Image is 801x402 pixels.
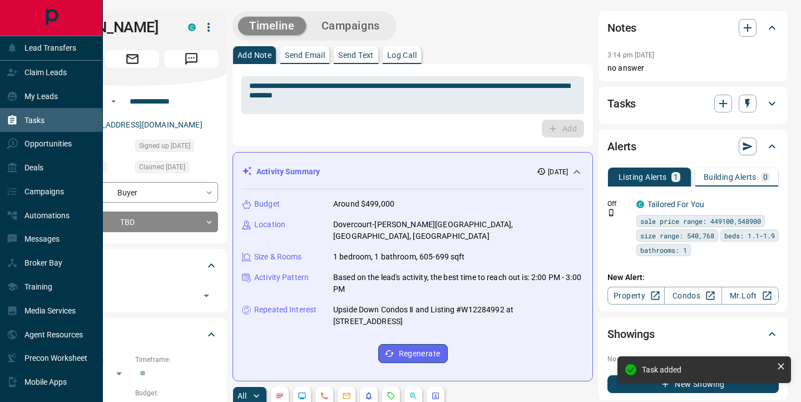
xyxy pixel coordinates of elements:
[640,244,687,256] span: bathrooms: 1
[135,388,218,398] p: Budget:
[285,51,325,59] p: Send Email
[607,209,615,217] svg: Push Notification Only
[275,391,284,400] svg: Notes
[254,251,302,263] p: Size & Rooms
[333,198,394,210] p: Around $499,000
[607,14,779,41] div: Notes
[188,23,196,31] div: condos.ca
[254,304,317,316] p: Repeated Interest
[607,354,779,364] p: No showings booked
[238,51,271,59] p: Add Note
[135,161,218,177] div: Thu Aug 07 2025
[607,62,779,74] p: no answer
[139,161,185,173] span: Claimed [DATE]
[135,140,218,155] div: Thu Aug 07 2025
[642,365,772,374] div: Task added
[77,120,202,129] a: [EMAIL_ADDRESS][DOMAIN_NAME]
[242,161,584,182] div: Activity Summary[DATE]
[249,81,576,110] textarea: To enrich screen reader interactions, please activate Accessibility in Grammarly extension settings
[607,19,636,37] h2: Notes
[338,51,374,59] p: Send Text
[636,200,644,208] div: condos.ca
[387,391,395,400] svg: Requests
[333,304,584,327] p: Upside Down Condos Ⅱ and Listing #W12284992 at [STREET_ADDRESS]
[409,391,418,400] svg: Opportunities
[47,252,218,279] div: Tags
[607,138,636,155] h2: Alerts
[254,272,309,283] p: Activity Pattern
[607,321,779,347] div: Showings
[199,288,214,303] button: Open
[364,391,373,400] svg: Listing Alerts
[254,198,280,210] p: Budget
[607,375,779,393] button: New Showing
[107,95,120,108] button: Open
[387,51,417,59] p: Log Call
[664,287,721,305] a: Condos
[135,355,218,365] p: Timeframe:
[640,230,714,241] span: size range: 540,768
[333,272,584,295] p: Based on the lead's activity, the best time to reach out is: 2:00 PM - 3:00 PM
[47,321,218,348] div: Criteria
[607,199,630,209] p: Off
[256,166,320,178] p: Activity Summary
[721,287,779,305] a: Mr.Loft
[607,272,779,283] p: New Alert:
[674,173,678,181] p: 1
[298,391,306,400] svg: Lead Browsing Activity
[165,50,218,68] span: Message
[607,133,779,160] div: Alerts
[342,391,351,400] svg: Emails
[548,167,568,177] p: [DATE]
[139,140,190,151] span: Signed up [DATE]
[333,219,584,242] p: Dovercourt-[PERSON_NAME][GEOGRAPHIC_DATA], [GEOGRAPHIC_DATA], [GEOGRAPHIC_DATA]
[724,230,775,241] span: beds: 1.1-1.9
[619,173,667,181] p: Listing Alerts
[640,215,761,227] span: sale price range: 449100,548900
[47,182,218,203] div: Buyer
[607,325,655,343] h2: Showings
[238,17,306,35] button: Timeline
[47,212,218,232] div: TBD
[47,18,171,36] h1: [PERSON_NAME]
[320,391,329,400] svg: Calls
[333,251,465,263] p: 1 bedroom, 1 bathroom, 605-699 sqft
[310,17,391,35] button: Campaigns
[378,344,448,363] button: Regenerate
[763,173,768,181] p: 0
[647,200,704,209] a: Tailored For You
[254,219,285,231] p: Location
[607,287,665,305] a: Property
[607,90,779,117] div: Tasks
[106,50,159,68] span: Email
[431,391,440,400] svg: Agent Actions
[238,392,246,400] p: All
[704,173,756,181] p: Building Alerts
[607,51,655,59] p: 3:14 pm [DATE]
[607,95,636,112] h2: Tasks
